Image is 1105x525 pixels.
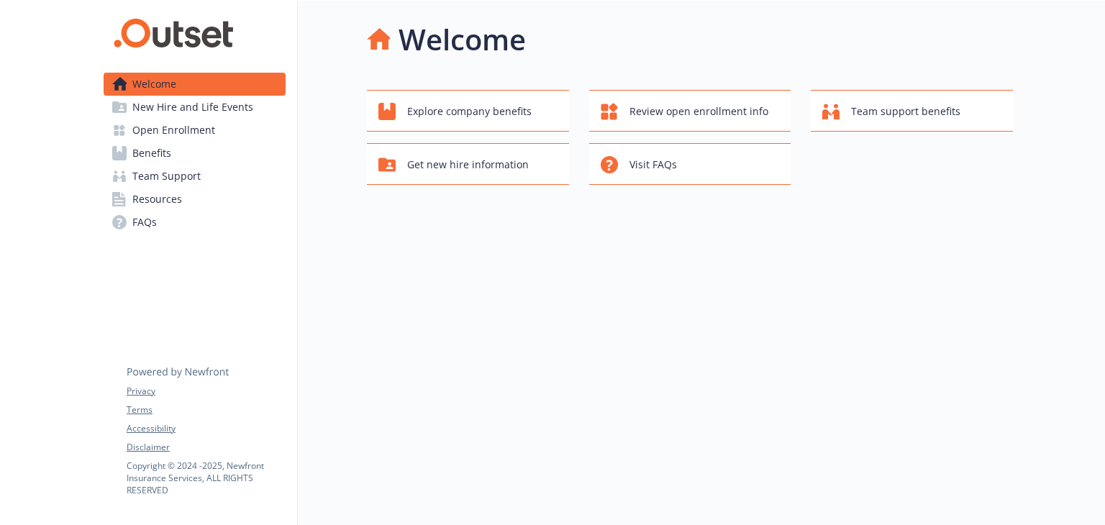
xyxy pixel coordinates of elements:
span: Team support benefits [851,98,960,125]
span: Review open enrollment info [629,98,768,125]
a: Accessibility [127,422,285,435]
button: Team support benefits [811,90,1013,132]
span: Open Enrollment [132,119,215,142]
a: Disclaimer [127,441,285,454]
p: Copyright © 2024 - 2025 , Newfront Insurance Services, ALL RIGHTS RESERVED [127,460,285,496]
span: Team Support [132,165,201,188]
button: Visit FAQs [589,143,791,185]
a: Welcome [104,73,286,96]
span: Visit FAQs [629,151,677,178]
span: Resources [132,188,182,211]
a: Team Support [104,165,286,188]
a: Resources [104,188,286,211]
button: Get new hire information [367,143,569,185]
h1: Welcome [399,18,526,61]
a: New Hire and Life Events [104,96,286,119]
span: Benefits [132,142,171,165]
a: Open Enrollment [104,119,286,142]
span: FAQs [132,211,157,234]
a: Benefits [104,142,286,165]
button: Review open enrollment info [589,90,791,132]
span: Welcome [132,73,176,96]
span: Get new hire information [407,151,529,178]
span: New Hire and Life Events [132,96,253,119]
a: Terms [127,403,285,416]
button: Explore company benefits [367,90,569,132]
a: FAQs [104,211,286,234]
span: Explore company benefits [407,98,532,125]
a: Privacy [127,385,285,398]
